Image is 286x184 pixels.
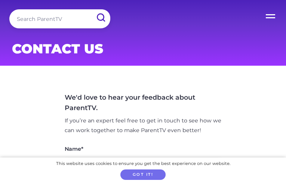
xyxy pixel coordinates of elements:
[65,146,83,152] label: Name*
[65,116,222,135] p: If you’re an expert feel free to get in touch to see how we can work together to make ParentTV ev...
[12,43,274,55] h1: Contact Us
[56,160,230,168] div: This website uses cookies to ensure you get the best experience on our website.
[91,9,110,26] input: Submit
[120,169,165,180] button: Got it!
[9,9,110,28] input: Search ParentTV
[65,92,222,113] h4: We'd love to hear your feedback about ParentTV.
